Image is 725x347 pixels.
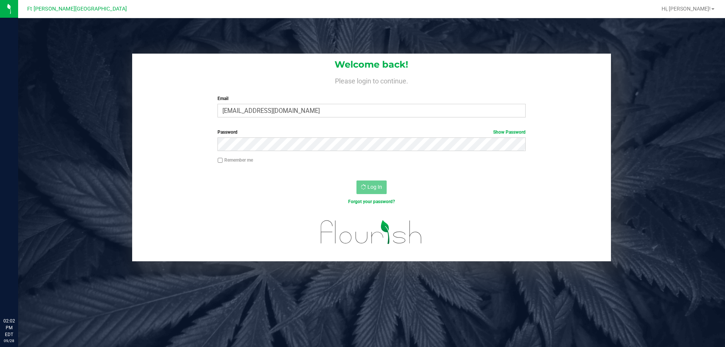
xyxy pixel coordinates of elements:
[312,213,431,251] img: flourish_logo.svg
[132,60,611,69] h1: Welcome back!
[367,184,382,190] span: Log In
[3,338,15,344] p: 09/28
[662,6,711,12] span: Hi, [PERSON_NAME]!
[27,6,127,12] span: Ft [PERSON_NAME][GEOGRAPHIC_DATA]
[356,180,387,194] button: Log In
[217,130,238,135] span: Password
[217,95,525,102] label: Email
[217,158,223,163] input: Remember me
[493,130,526,135] a: Show Password
[132,76,611,85] h4: Please login to continue.
[348,199,395,204] a: Forgot your password?
[3,318,15,338] p: 02:02 PM EDT
[217,157,253,163] label: Remember me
